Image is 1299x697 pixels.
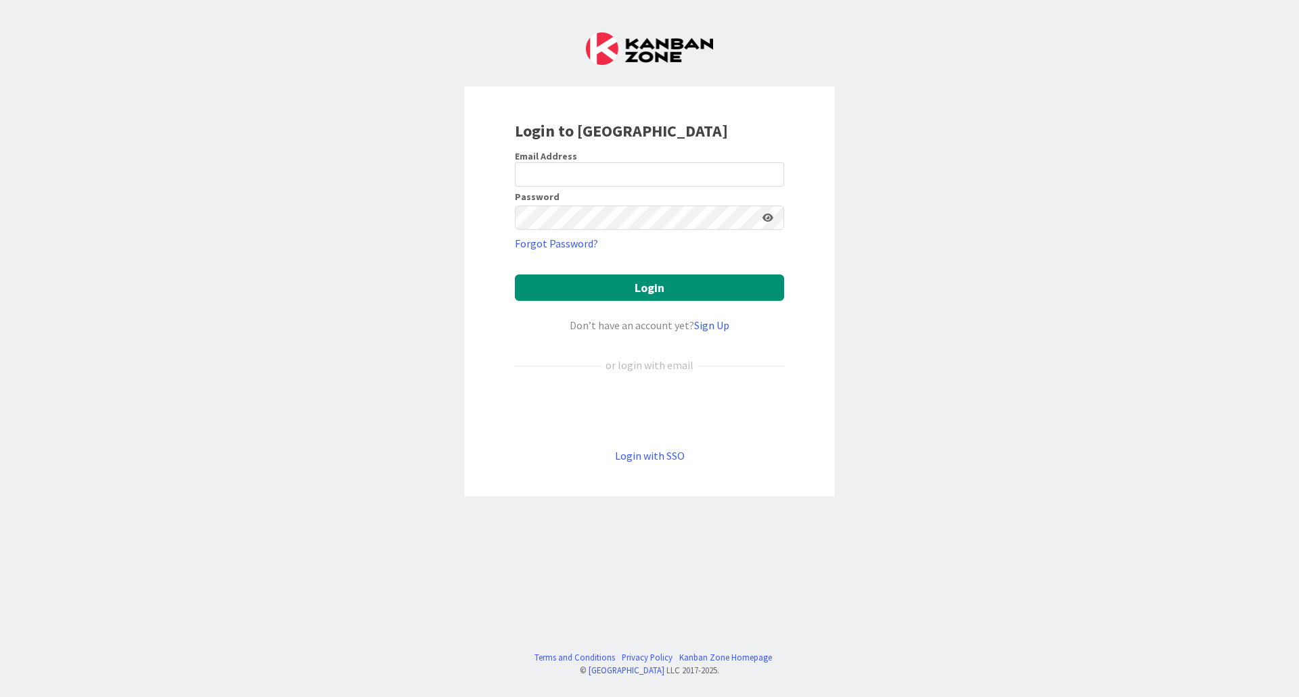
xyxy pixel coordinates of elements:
div: Don’t have an account yet? [515,317,784,333]
label: Email Address [515,150,577,162]
b: Login to [GEOGRAPHIC_DATA] [515,120,728,141]
a: [GEOGRAPHIC_DATA] [589,665,664,675]
iframe: Kirjaudu Google-tilillä -painike [508,395,791,425]
a: Sign Up [694,318,729,332]
div: or login with email [602,357,697,373]
a: Login with SSO [615,449,685,462]
div: © LLC 2017- 2025 . [528,664,772,677]
a: Terms and Conditions [534,651,615,664]
a: Forgot Password? [515,235,598,251]
img: Kanban Zone [586,32,713,65]
a: Kanban Zone Homepage [679,651,772,664]
label: Password [515,192,560,201]
button: Login [515,274,784,301]
a: Privacy Policy [622,651,673,664]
